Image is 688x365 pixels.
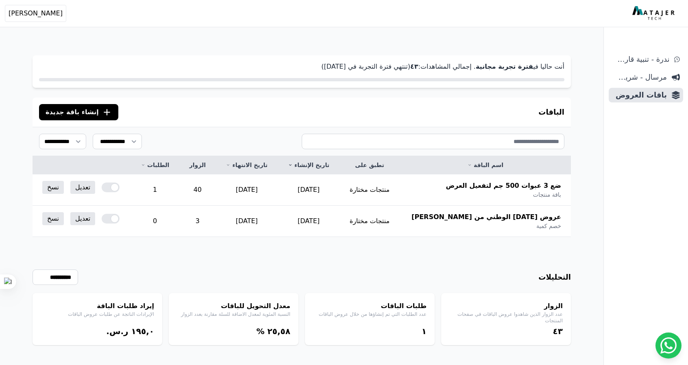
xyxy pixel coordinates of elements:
span: [PERSON_NAME] [9,9,63,18]
h3: الباقات [538,106,564,118]
span: ندرة - تنبية قارب علي النفاذ [612,54,669,65]
td: منتجات مختارة [340,174,400,206]
h4: معدل التحويل للباقات [177,301,290,311]
span: باقة منتجات [533,191,561,199]
img: MatajerTech Logo [632,6,677,21]
th: تطبق على [340,156,400,174]
a: اسم الباقة [409,161,561,169]
p: النسبة المئوية لمعدل الاضافة للسلة مقارنة بعدد الزوار [177,311,290,317]
bdi: ١٩٥,۰ [131,326,154,336]
p: الإيرادات الناتجة عن طلبات عروض الباقات [41,311,154,317]
td: 3 [179,206,216,237]
p: عدد الطلبات التي تم إنشاؤها من خلال عروض الباقات [313,311,427,317]
a: الطلبات [140,161,170,169]
h4: إيراد طلبات الباقة [41,301,154,311]
h4: طلبات الباقات [313,301,427,311]
span: خصم كمية [536,222,561,230]
td: 40 [179,174,216,206]
span: ضع 3 عبوات 500 جم لتفعيل العرض [446,181,561,191]
a: نسخ [42,212,64,225]
td: منتجات مختارة [340,206,400,237]
td: [DATE] [216,174,278,206]
td: [DATE] [216,206,278,237]
span: % [257,326,265,336]
a: تعديل [70,212,95,225]
th: الزوار [179,156,216,174]
div: ١ [313,326,427,337]
strong: ٤۳ [410,63,418,70]
span: إنشاء باقة جديدة [46,107,99,117]
a: نسخ [42,181,64,194]
a: تاريخ الانتهاء [226,161,268,169]
button: [PERSON_NAME] [5,5,66,22]
p: أنت حاليا في . إجمالي المشاهدات: (تنتهي فترة التجربة في [DATE]) [39,62,564,72]
td: [DATE] [278,174,340,206]
h3: التحليلات [538,272,571,283]
span: عروض [DATE] الوطني من [PERSON_NAME] [411,212,561,222]
span: باقات العروض [612,89,667,101]
a: تعديل [70,181,95,194]
button: إنشاء باقة جديدة [39,104,118,120]
bdi: ٢٥,٥٨ [268,326,290,336]
p: عدد الزوار الذين شاهدوا عروض الباقات في صفحات المنتجات [449,311,563,324]
td: [DATE] [278,206,340,237]
span: مرسال - شريط دعاية [612,72,667,83]
a: تاريخ الإنشاء [287,161,330,169]
div: ٤۳ [449,326,563,337]
td: 1 [131,174,179,206]
td: 0 [131,206,179,237]
span: ر.س. [106,326,128,336]
strong: فترة تجربة مجانية [476,63,533,70]
h4: الزوار [449,301,563,311]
